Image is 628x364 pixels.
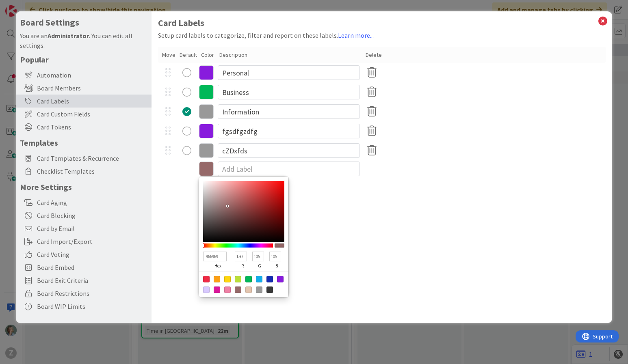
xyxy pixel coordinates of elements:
[214,286,220,293] div: #db169a
[235,276,241,282] div: #bade38
[235,261,249,271] label: r
[162,51,175,59] div: Move
[256,276,262,282] div: #13adea
[201,51,215,59] div: Color
[277,276,284,282] div: #881bdd
[37,289,147,298] span: Board Restrictions
[16,209,152,222] div: Card Blocking
[158,18,606,28] h1: Card Labels
[266,286,273,293] div: #383838
[224,276,231,282] div: #ffd60f
[37,109,147,119] span: Card Custom Fields
[218,162,360,176] input: Add Label
[218,143,360,158] input: Edit Label
[20,17,147,28] h4: Board Settings
[218,65,360,80] input: Edit Label
[366,51,382,59] div: Delete
[37,263,147,272] span: Board Embed
[17,1,37,11] span: Support
[203,276,210,282] div: #f02b46
[214,276,220,282] div: #FB9F14
[203,286,210,293] div: #d9caff
[256,286,262,293] div: #999999
[224,286,231,293] div: #ef81a6
[16,82,152,95] div: Board Members
[20,54,147,65] h5: Popular
[218,104,360,119] input: Edit Label
[16,300,152,313] div: Board WIP Limits
[16,95,152,108] div: Card Labels
[245,286,252,293] div: #E4C5AF
[20,182,147,192] h5: More Settings
[20,138,147,148] h5: Templates
[37,166,147,176] span: Checklist Templates
[235,286,241,293] div: #966969
[245,276,252,282] div: #00b858
[37,122,147,132] span: Card Tokens
[180,51,197,59] div: Default
[37,250,147,259] span: Card Voting
[48,32,89,40] b: Administrator
[269,261,284,271] label: b
[16,235,152,248] div: Card Import/Export
[158,30,606,40] div: Setup card labels to categorize, filter and report on these labels.
[37,153,147,163] span: Card Templates & Recurrence
[218,85,360,99] input: Edit Label
[20,31,147,50] div: You are an . You can edit all settings.
[219,51,362,59] div: Description
[203,261,233,271] label: hex
[338,31,374,39] a: Learn more...
[16,69,152,82] div: Automation
[37,276,147,285] span: Board Exit Criteria
[218,124,360,138] input: Edit Label
[16,196,152,209] div: Card Aging
[37,224,147,233] span: Card by Email
[252,261,267,271] label: g
[266,276,273,282] div: #142bb2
